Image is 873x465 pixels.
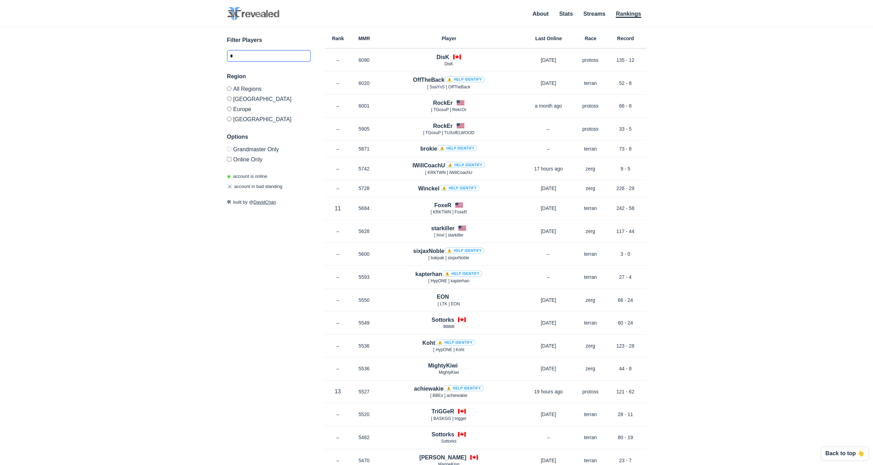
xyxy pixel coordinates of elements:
label: Europe [227,104,311,114]
p: 6001 [351,102,377,109]
p: 5628 [351,228,377,235]
p: zerg [577,342,604,349]
a: ⚠️ Help identify [445,162,485,168]
p: – [521,145,577,152]
p: zerg [577,365,604,372]
h4: IWillCoachU [413,161,485,169]
span: [ KRKTWN ] FoxeR [430,210,467,215]
p: 5549 [351,319,377,326]
p: 242 - 58 [604,205,646,212]
img: SC2 Revealed [227,7,279,21]
p: 5905 [351,125,377,132]
p: protoss [577,102,604,109]
span: ☠️ [227,184,232,189]
h6: Race [577,36,604,41]
p: 33 - 5 [604,125,646,132]
p: [DATE] [521,80,577,87]
p: protoss [577,57,604,64]
a: DavidChan [253,199,276,205]
p: 27 - 4 [604,274,646,281]
p: 3 - 0 [604,250,646,257]
h3: Options [227,133,311,141]
h4: starkiller [431,224,455,232]
a: ⚠️ Help identify [443,385,484,391]
p: zerg [577,165,604,172]
h4: sixjaxNoble [413,247,485,255]
p: 52 - 8 [604,80,646,87]
p: 5536 [351,365,377,372]
p: – [521,250,577,257]
p: [DATE] [521,205,577,212]
span: 🛠 [227,199,231,205]
a: ⚠️ Help identify [442,270,482,277]
p: protoss [577,125,604,132]
p: – [325,274,351,281]
p: 9 - 5 [604,165,646,172]
p: – [325,125,351,132]
p: 5600 [351,250,377,257]
p: [DATE] [521,319,577,326]
p: 121 - 62 [604,388,646,395]
p: 28 - 11 [604,411,646,418]
p: 5536 [351,342,377,349]
input: Online Only [227,157,231,161]
p: 5728 [351,185,377,192]
h4: EON [437,293,449,301]
input: [GEOGRAPHIC_DATA] [227,96,231,101]
p: [DATE] [521,297,577,304]
p: 11 [325,204,351,212]
span: [ BBEx ] achiewakie [430,393,467,398]
p: 66 - 24 [604,297,646,304]
p: 5684 [351,205,377,212]
h6: Player [377,36,521,41]
p: zerg [577,185,604,192]
span: [ BASKGG ] trigger [431,416,466,421]
input: All Regions [227,86,231,91]
p: terran [577,274,604,281]
h4: Koht [422,339,475,347]
span: [ TGosuP ] TUXofELWOOD [423,130,474,135]
p: 6020 [351,80,377,87]
label: [GEOGRAPHIC_DATA] [227,94,311,104]
h4: Sottorks [431,316,454,324]
p: – [521,434,577,441]
p: terran [577,434,604,441]
p: zerg [577,297,604,304]
p: – [325,57,351,64]
h6: Record [604,36,646,41]
span: Sottorks [441,439,456,444]
h4: kapterhan [415,270,482,278]
input: Europe [227,107,231,111]
p: 19 hours ago [521,388,577,395]
p: 80 - 19 [604,434,646,441]
h3: Filter Players [227,36,311,44]
p: [DATE] [521,457,577,464]
span: [ HypONE ] kapterhan [428,278,469,283]
h6: MMR [351,36,377,41]
p: 13 [325,387,351,395]
p: 73 - 8 [604,145,646,152]
p: – [521,274,577,281]
label: [GEOGRAPHIC_DATA] [227,114,311,122]
h4: Sottorks [431,430,454,438]
h3: Region [227,72,311,81]
a: ⚠️ Help identify [439,185,479,191]
h4: [PERSON_NAME] [419,453,466,462]
p: 5482 [351,434,377,441]
label: Only Show accounts currently in Grandmaster [227,147,311,154]
a: ⚠️ Help identify [444,76,485,82]
h6: Rank [325,36,351,41]
h4: FoxeR [434,201,451,209]
p: – [325,145,351,152]
p: a month ago [521,102,577,109]
span: llllllllllll [443,324,455,329]
p: [DATE] [521,57,577,64]
h4: RockEr [433,99,452,107]
p: 226 - 29 [604,185,646,192]
a: About [532,11,549,17]
p: [DATE] [521,228,577,235]
h4: OffTheBack [413,76,485,84]
p: 17 hours ago [521,165,577,172]
label: Only show accounts currently laddering [227,154,311,162]
h4: RockEr [433,122,452,130]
